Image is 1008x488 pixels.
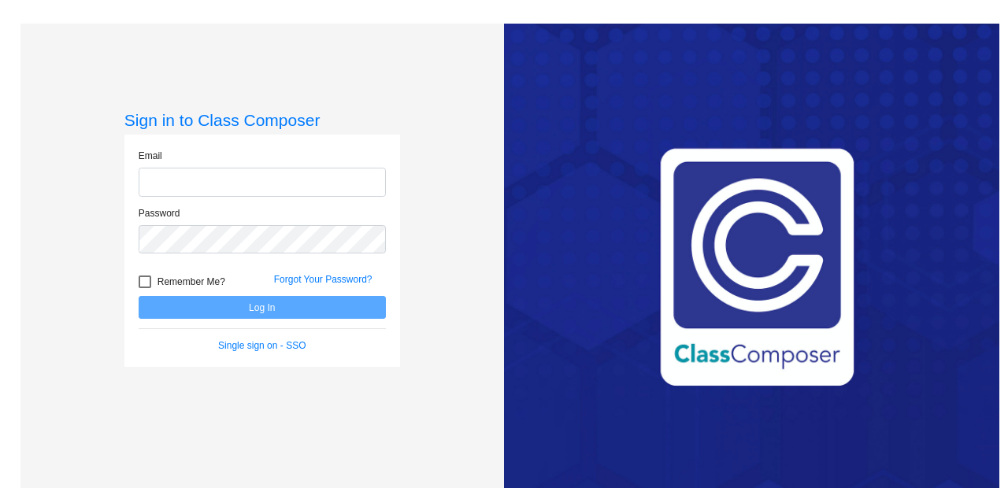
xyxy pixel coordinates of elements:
a: Forgot Your Password? [274,274,372,285]
label: Password [139,206,180,220]
a: Single sign on - SSO [218,340,306,351]
button: Log In [139,296,386,319]
label: Email [139,149,162,163]
span: Remember Me? [157,272,225,291]
h3: Sign in to Class Composer [124,110,400,130]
